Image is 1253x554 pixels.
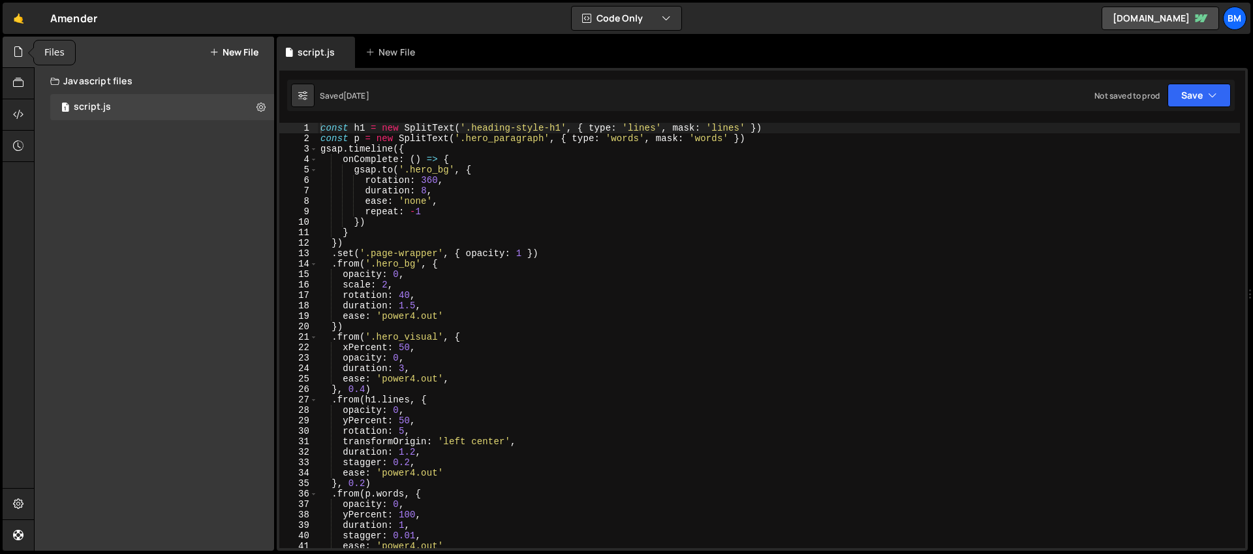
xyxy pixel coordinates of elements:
div: script.js [74,101,111,113]
button: Save [1168,84,1231,107]
div: 34 [279,468,318,478]
div: 37 [279,499,318,510]
div: 20 [279,321,318,332]
div: 3 [279,144,318,154]
div: Not saved to prod [1094,90,1160,101]
div: 1 [279,123,318,133]
div: 4 [279,154,318,165]
div: 29 [279,415,318,426]
span: 1 [61,103,69,114]
div: 11 [279,227,318,238]
div: 28 [279,405,318,415]
div: 25 [279,374,318,384]
div: 21 [279,332,318,342]
div: 6 [279,175,318,186]
div: 5 [279,165,318,175]
div: 16 [279,280,318,290]
div: 41 [279,541,318,551]
div: 16661/45432.js [50,94,274,120]
div: 33 [279,457,318,468]
div: 19 [279,311,318,321]
div: 12 [279,238,318,248]
div: Saved [320,90,369,101]
a: [DOMAIN_NAME] [1102,7,1219,30]
div: 35 [279,478,318,489]
div: 15 [279,269,318,280]
div: 7 [279,186,318,196]
div: 14 [279,259,318,269]
div: 8 [279,196,318,206]
div: script.js [298,46,335,59]
div: Javascript files [35,68,274,94]
div: 27 [279,395,318,405]
div: 18 [279,301,318,311]
div: Files [34,41,75,65]
div: 17 [279,290,318,301]
div: 39 [279,520,318,530]
div: 10 [279,217,318,227]
div: 23 [279,353,318,363]
div: 31 [279,436,318,447]
div: New File [365,46,420,59]
button: Code Only [572,7,681,30]
div: 38 [279,510,318,520]
a: 🤙 [3,3,35,34]
div: 2 [279,133,318,144]
div: 22 [279,342,318,353]
div: 24 [279,363,318,374]
div: 13 [279,248,318,259]
div: 9 [279,206,318,217]
div: 32 [279,447,318,457]
a: bm [1223,7,1246,30]
div: 30 [279,426,318,436]
button: New File [209,47,258,57]
div: [DATE] [343,90,369,101]
div: 40 [279,530,318,541]
div: 26 [279,384,318,395]
div: 36 [279,489,318,499]
div: Amender [50,10,97,26]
